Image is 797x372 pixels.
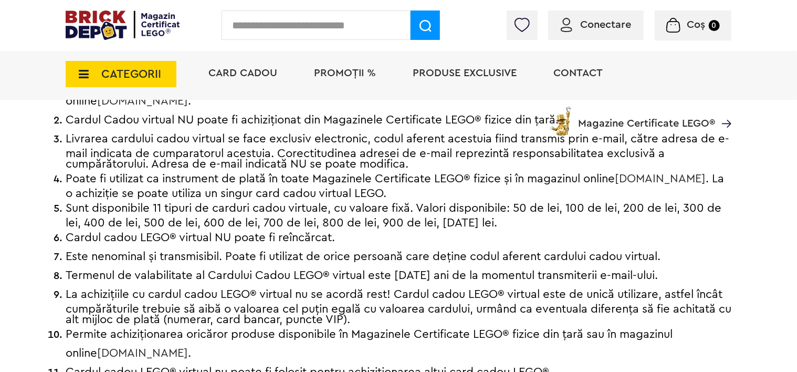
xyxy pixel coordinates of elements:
a: Produse exclusive [413,68,517,78]
span: Este nenominal şi transmisibil. Poate fi utilizat de orice persoană care deţine codul aferent car... [66,251,660,262]
span: Magazine Certificate LEGO® [578,105,715,129]
a: [DOMAIN_NAME] [97,347,188,359]
span: La achiziţiile cu cardul cadou LEGO® virtual nu se acordă rest! Cardul cadou LEGO® virtual este d... [66,288,731,325]
a: Card Cadou [208,68,277,78]
span: Cardul cadou LEGO® virtual NU poate fi reîncărcat. [66,232,335,243]
a: Contact [553,68,603,78]
span: Sunt disponibile 11 tipuri de carduri cadou virtuale, cu valoare fixă. Valori disponibile: 50 de ... [66,202,721,229]
span: CATEGORII [101,68,161,80]
a: [DOMAIN_NAME] [615,173,706,184]
span: Poate fi utilizat ca instrument de plată în toate Magazinele Certificate LEGO® fizice şi în magaz... [66,173,724,199]
small: 0 [709,20,720,31]
span: Conectare [580,19,631,30]
a: PROMOȚII % [314,68,376,78]
a: Magazine Certificate LEGO® [715,105,731,115]
span: Livrarea cardului cadou virtual se face exclusiv electronic, codul aferent acestuia fiind transmi... [66,133,729,170]
a: Conectare [561,19,631,30]
span: Coș [687,19,706,30]
span: Permite achiziţionarea oricăror produse disponibile în Magazinele Certificate LEGO® fizice din ţa... [66,328,673,359]
span: Termenul de valabilitate al Cardului Cadou LEGO® virtual este [DATE] ani de la momentul transmite... [66,270,658,281]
